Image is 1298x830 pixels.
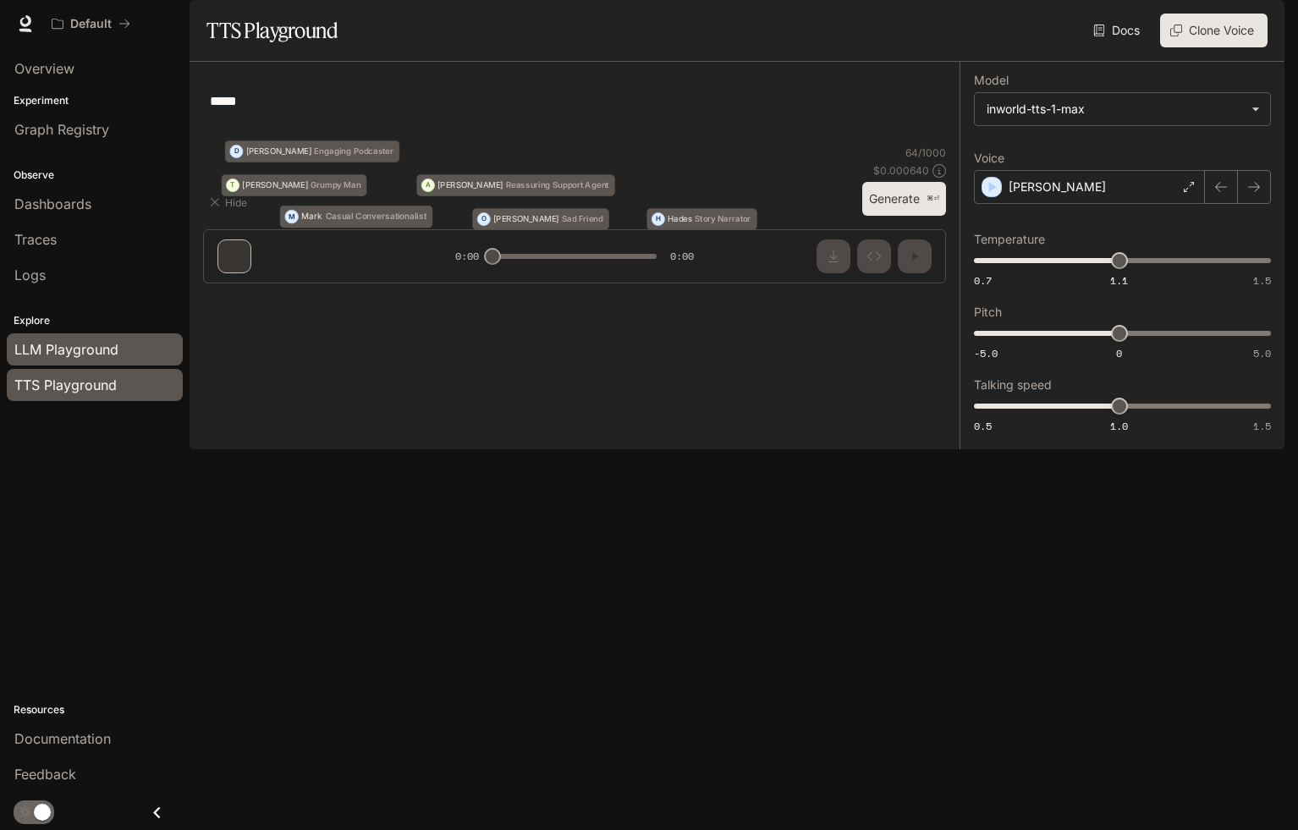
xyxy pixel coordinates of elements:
p: Mark [301,212,322,221]
p: Hades [668,215,692,223]
p: 64 / 1000 [905,146,946,160]
p: Engaging Podcaster [314,147,393,156]
button: Hide [203,189,257,216]
button: Clone Voice [1160,14,1268,47]
p: [PERSON_NAME] [246,147,312,156]
p: [PERSON_NAME] [242,181,308,190]
p: Reassuring Support Agent [506,181,609,190]
p: Temperature [974,234,1045,245]
button: D[PERSON_NAME]Engaging Podcaster [225,140,399,162]
div: H [652,208,664,230]
p: Default [70,17,112,31]
span: 0.5 [974,419,992,433]
span: 1.5 [1253,273,1271,288]
a: Docs [1090,14,1147,47]
span: -5.0 [974,346,998,360]
p: Sad Friend [562,215,603,223]
div: inworld-tts-1-max [987,101,1243,118]
div: inworld-tts-1-max [975,93,1270,125]
span: 5.0 [1253,346,1271,360]
span: 0.7 [974,273,992,288]
p: Grumpy Man [311,181,360,190]
p: Talking speed [974,379,1052,391]
button: A[PERSON_NAME]Reassuring Support Agent [416,174,614,196]
span: 1.1 [1110,273,1128,288]
p: Model [974,74,1009,86]
p: [PERSON_NAME] [437,181,503,190]
p: Casual Conversationalist [326,212,426,221]
h1: TTS Playground [206,14,338,47]
p: [PERSON_NAME] [493,215,559,223]
button: HHadesStory Narrator [646,208,756,230]
span: 1.5 [1253,419,1271,433]
p: $ 0.000640 [873,163,929,178]
div: O [478,208,490,230]
div: M [285,206,298,228]
div: A [422,174,434,196]
button: Generate⌘⏎ [862,182,946,217]
button: O[PERSON_NAME]Sad Friend [472,208,609,230]
button: T[PERSON_NAME]Grumpy Man [222,174,367,196]
p: Story Narrator [695,215,751,223]
button: MMarkCasual Conversationalist [280,206,433,228]
p: Pitch [974,306,1002,318]
p: [PERSON_NAME] [1009,179,1106,195]
div: T [227,174,239,196]
span: 0 [1116,346,1122,360]
div: D [230,140,242,162]
span: 1.0 [1110,419,1128,433]
p: ⌘⏎ [927,194,939,204]
p: Voice [974,152,1004,164]
button: All workspaces [44,7,138,41]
